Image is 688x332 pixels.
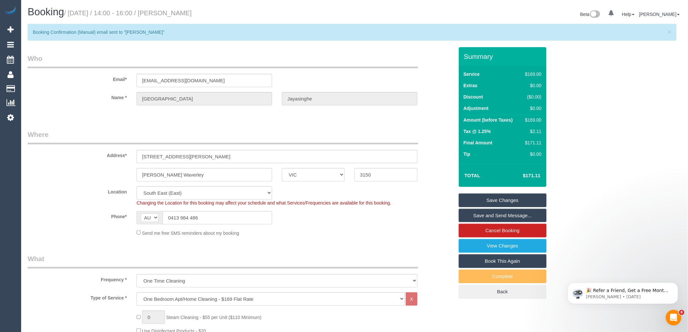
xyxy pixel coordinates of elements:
label: Tax @ 1.25% [464,128,491,135]
a: Help [622,12,635,17]
h3: Summary [464,53,543,60]
div: $2.11 [523,128,541,135]
strong: Total [465,173,481,178]
div: $0.00 [523,105,541,112]
label: Name * [23,92,132,101]
span: Booking [28,6,64,18]
label: Email* [23,74,132,83]
legend: Who [28,54,418,68]
input: Post Code* [354,168,417,181]
input: First Name* [137,92,272,105]
small: / [DATE] / 14:00 - 16:00 / [PERSON_NAME] [64,9,192,17]
a: Cancel Booking [459,224,547,237]
input: Email* [137,74,272,87]
img: Automaid Logo [4,7,17,16]
label: Discount [464,94,483,100]
label: Service [464,71,480,77]
div: $169.00 [523,117,541,123]
label: Tip [464,151,470,157]
a: [PERSON_NAME] [639,12,680,17]
span: 8 [679,310,684,315]
span: 🎉 Refer a Friend, Get a Free Month! 🎉 Love Automaid? Share the love! When you refer a friend who ... [28,19,111,89]
a: Back [459,285,547,299]
iframe: Intercom notifications message [558,269,688,314]
label: Type of Service * [23,292,132,301]
h4: $171.11 [503,173,540,179]
div: $0.00 [523,82,541,89]
p: Message from Ellie, sent 4d ago [28,25,112,31]
a: Book This Again [459,254,547,268]
div: $0.00 [523,151,541,157]
img: New interface [589,10,600,19]
label: Amount (before Taxes) [464,117,513,123]
iframe: Intercom live chat [666,310,681,325]
p: Booking Confirmation (Manual) email sent to "[PERSON_NAME]" [33,29,665,35]
div: ($0.00) [523,94,541,100]
a: Save Changes [459,193,547,207]
span: × [668,28,672,35]
input: Suburb* [137,168,272,181]
div: $169.00 [523,71,541,77]
span: Send me free SMS reminders about my booking [142,230,239,235]
a: Beta [580,12,601,17]
label: Address* [23,150,132,159]
label: Frequency * [23,274,132,283]
label: Final Amount [464,139,493,146]
label: Phone* [23,211,132,220]
div: $171.11 [523,139,541,146]
label: Adjustment [464,105,489,112]
input: Phone* [163,211,272,224]
span: Steam Cleaning - $55 per Unit ($110 Minimum) [166,315,261,320]
label: Location [23,186,132,195]
input: Last Name* [282,92,417,105]
button: Close [668,28,672,35]
legend: What [28,254,418,269]
legend: Where [28,130,418,144]
a: View Changes [459,239,547,253]
span: Changing the Location for this booking may affect your schedule and what Services/Frequencies are... [137,200,391,206]
label: Extras [464,82,478,89]
a: Save and Send Message... [459,209,547,222]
